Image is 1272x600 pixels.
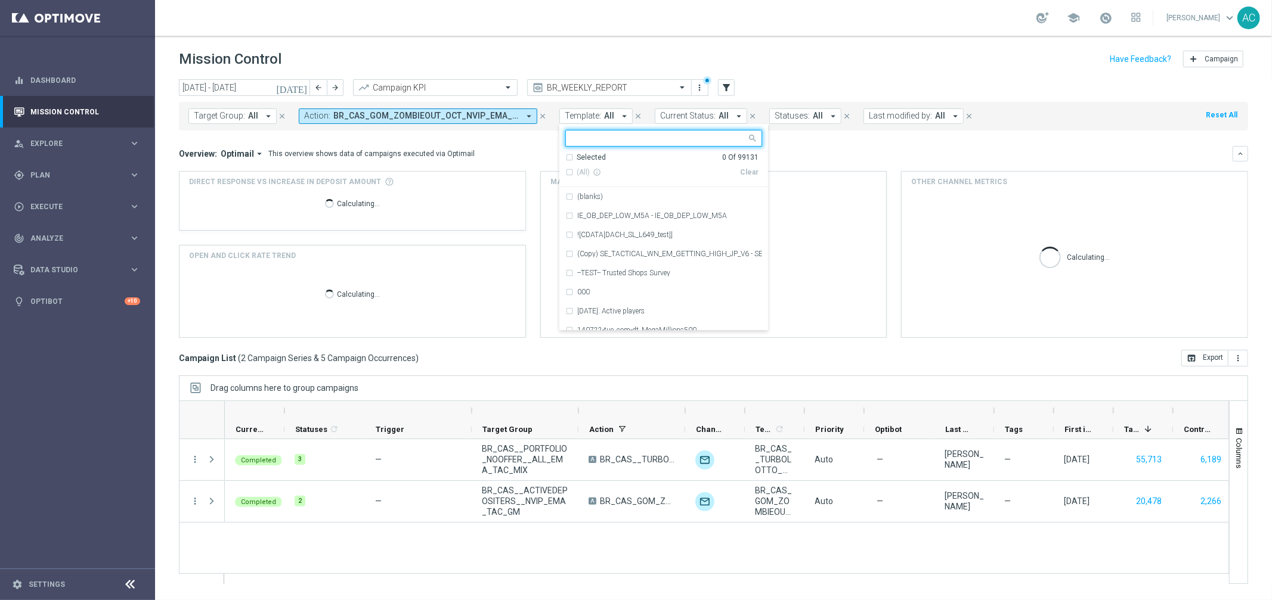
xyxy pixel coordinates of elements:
[775,424,784,434] i: refresh
[877,496,883,506] span: —
[482,425,533,434] span: Target Group
[945,425,974,434] span: Last Modified By
[747,110,758,123] button: close
[950,111,961,122] i: arrow_drop_down
[274,79,310,97] button: [DATE]
[295,425,327,434] span: Statuses
[565,206,762,225] div: IE_OB_DEP_LOW_M5A - IE_OB_DEP_LOW_M5A
[189,176,381,187] span: Direct Response VS Increase In Deposit Amount
[179,481,225,523] div: Press SPACE to select this row.
[695,450,714,470] img: Optimail
[190,454,200,465] i: more_vert
[13,139,141,148] div: person_search Explore keyboard_arrow_right
[30,285,125,317] a: Optibot
[565,111,601,121] span: Template:
[1184,425,1212,434] span: Control Customers
[13,76,141,85] div: equalizer Dashboard
[634,112,642,120] i: close
[769,108,841,124] button: Statuses: All arrow_drop_down
[190,496,200,506] button: more_vert
[235,496,282,507] colored-tag: Completed
[843,112,851,120] i: close
[537,110,548,123] button: close
[815,425,844,434] span: Priority
[30,266,129,273] span: Data Studio
[13,202,141,212] div: play_circle_outline Execute keyboard_arrow_right
[773,422,784,436] span: Calculate column
[565,301,762,321] div: 03.10.2019. Active players
[241,353,416,363] span: 2 Campaign Series & 5 Campaign Occurrences
[1004,454,1011,465] span: —
[375,496,382,506] span: —
[13,297,141,306] div: lightbulb Optibot +10
[828,111,838,122] i: arrow_drop_down
[1183,51,1243,67] button: add Campaign
[12,579,23,590] i: settings
[30,96,140,128] a: Mission Control
[1228,350,1248,366] button: more_vert
[1233,353,1243,363] i: more_vert
[935,111,945,121] span: All
[189,250,296,261] h4: OPEN AND CLICK RATE TREND
[1064,425,1093,434] span: First in Range
[129,232,140,244] i: keyboard_arrow_right
[550,176,642,187] h4: Main channel metrics
[945,490,984,512] div: Adriano Costa
[815,455,833,464] span: Auto
[527,79,692,96] ng-select: BR_WEEKLY_REPORT
[1135,494,1163,509] button: 20,478
[964,110,974,123] button: close
[179,79,310,96] input: Select date range
[482,485,568,517] span: BR_CAS__ACTIVEDEPOSITERS__NVIP_EMA_TAC_GM
[619,111,630,122] i: arrow_drop_down
[565,263,762,282] div: --TEST-- Trusted Shops Survey
[304,111,330,121] span: Action:
[841,110,852,123] button: close
[718,79,735,96] button: filter_alt
[211,383,358,393] span: Drag columns here to group campaigns
[13,265,141,275] button: Data Studio keyboard_arrow_right
[241,498,276,506] span: Completed
[532,82,544,94] i: preview
[179,148,217,159] h3: Overview:
[694,80,706,95] button: more_vert
[129,169,140,181] i: keyboard_arrow_right
[695,492,714,511] img: Optimail
[13,234,141,243] button: track_changes Analyze keyboard_arrow_right
[1205,108,1239,122] button: Reset All
[577,153,606,163] div: Selected
[337,288,380,299] p: Calculating...
[589,456,596,463] span: A
[1135,452,1163,467] button: 55,713
[559,153,768,331] ng-dropdown-panel: Options list
[875,425,902,434] span: Optibot
[217,148,268,159] button: Optimail arrow_drop_down
[353,79,518,96] ng-select: Campaign KPI
[327,79,343,96] button: arrow_forward
[1223,11,1236,24] span: keyboard_arrow_down
[1233,146,1248,161] button: keyboard_arrow_down
[14,233,129,244] div: Analyze
[221,148,254,159] span: Optimail
[14,201,129,212] div: Execute
[756,425,773,434] span: Templates
[655,108,747,124] button: Current Status: All arrow_drop_down
[14,233,24,244] i: track_changes
[482,443,568,475] span: BR_CAS__PORTFOLIO_NOOFFER__ALL_EMA_TAC_MIX
[538,112,547,120] i: close
[194,111,245,121] span: Target Group:
[1189,54,1198,64] i: add
[254,148,265,159] i: arrow_drop_down
[235,454,282,465] colored-tag: Completed
[1064,496,1090,506] div: 01 Oct 2025, Wednesday
[14,170,129,181] div: Plan
[755,443,794,475] span: BR_CAS__TURBOLOTTO_MS__ALL_EMA_TAC_GM
[565,321,762,340] div: 140722-tue_com-dt_MegaMillions500
[188,108,277,124] button: Target Group: All arrow_drop_down
[577,250,762,257] label: (Copy) SE_TACTICAL_WN_EM_GETTING_HIGH_JP_V6 - SE_TACTICAL_WN_EM_GETTING_HIGH_JP
[1205,55,1238,63] span: Campaign
[241,456,276,464] span: Completed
